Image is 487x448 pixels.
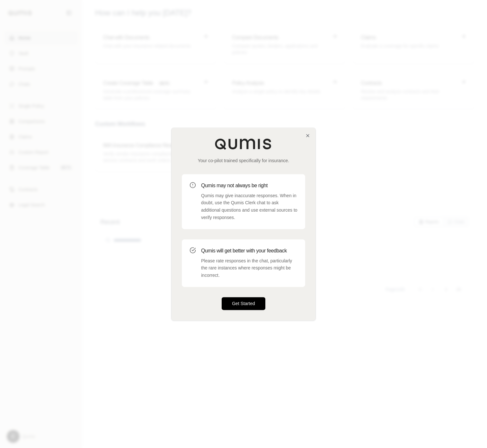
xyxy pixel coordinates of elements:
[201,182,297,189] h3: Qumis may not always be right
[201,247,297,255] h3: Qumis will get better with your feedback
[201,257,297,279] p: Please rate responses in the chat, particularly the rare instances where responses might be incor...
[182,157,305,164] p: Your co-pilot trained specifically for insurance.
[201,192,297,221] p: Qumis may give inaccurate responses. When in doubt, use the Qumis Clerk chat to ask additional qu...
[215,138,272,150] img: Qumis Logo
[222,297,265,310] button: Get Started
